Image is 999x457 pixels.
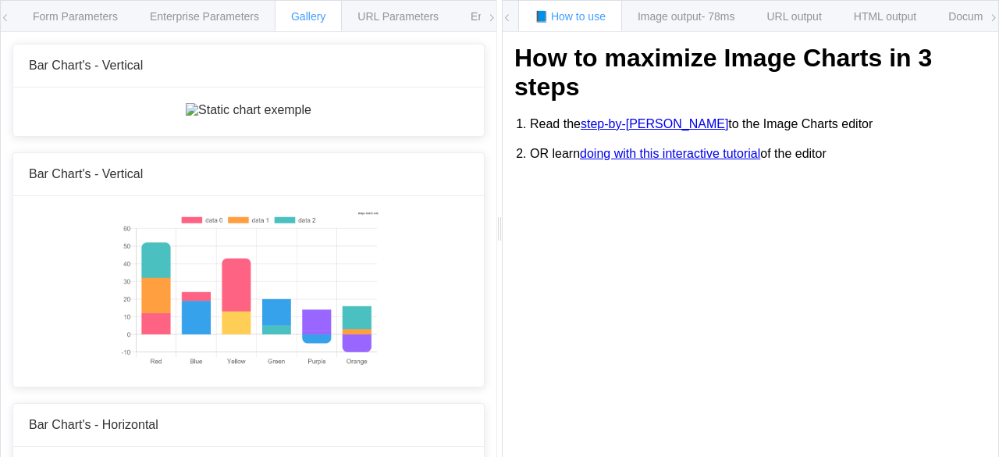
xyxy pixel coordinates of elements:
[29,59,143,72] span: Bar Chart's - Vertical
[357,10,439,23] span: URL Parameters
[119,212,379,368] img: Static chart exemple
[33,10,118,23] span: Form Parameters
[530,109,987,139] li: Read the to the Image Charts editor
[580,147,760,161] a: doing with this interactive tutorial
[471,10,538,23] span: Environments
[186,103,311,117] img: Static chart exemple
[291,10,325,23] span: Gallery
[766,10,821,23] span: URL output
[29,167,143,180] span: Bar Chart's - Vertical
[854,10,916,23] span: HTML output
[638,10,735,23] span: Image output
[535,10,606,23] span: 📘 How to use
[29,418,158,431] span: Bar Chart's - Horizontal
[150,10,259,23] span: Enterprise Parameters
[581,117,728,131] a: step-by-[PERSON_NAME]
[530,139,987,169] li: OR learn of the editor
[702,10,735,23] span: - 78ms
[514,44,987,102] h1: How to maximize Image Charts in 3 steps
